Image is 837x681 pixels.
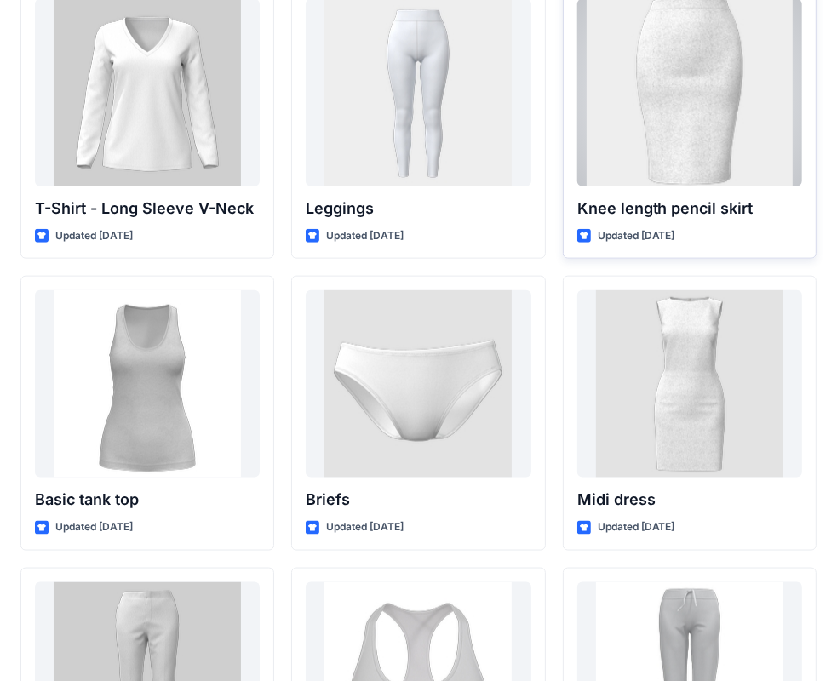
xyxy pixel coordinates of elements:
p: Basic tank top [35,488,260,512]
a: Midi dress [577,290,802,478]
p: Updated [DATE] [55,518,133,536]
p: Updated [DATE] [326,518,404,536]
p: Updated [DATE] [598,227,675,245]
p: Knee length pencil skirt [577,197,802,220]
p: Updated [DATE] [326,227,404,245]
a: Briefs [306,290,530,478]
p: Updated [DATE] [598,518,675,536]
p: T-Shirt - Long Sleeve V-Neck [35,197,260,220]
p: Leggings [306,197,530,220]
p: Midi dress [577,488,802,512]
a: Basic tank top [35,290,260,478]
p: Briefs [306,488,530,512]
p: Updated [DATE] [55,227,133,245]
